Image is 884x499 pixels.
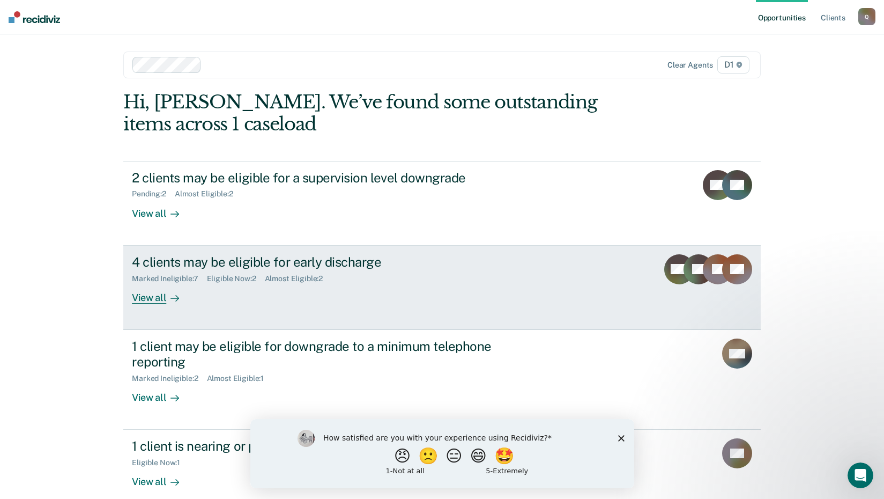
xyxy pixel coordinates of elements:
div: Clear agents [667,61,713,70]
div: View all [132,283,192,304]
button: Q [858,8,875,25]
div: View all [132,467,192,488]
div: Hi, [PERSON_NAME]. We’ve found some outstanding items across 1 caseload [123,91,633,135]
div: 1 client is nearing or past their full-term release date [132,438,508,454]
div: View all [132,199,192,219]
div: Pending : 2 [132,189,175,199]
div: Eligible Now : 1 [132,458,189,467]
div: Marked Ineligible : 7 [132,274,206,283]
div: Almost Eligible : 2 [175,189,242,199]
a: 4 clients may be eligible for early dischargeMarked Ineligible:7Eligible Now:2Almost Eligible:2Vi... [123,246,761,330]
div: 1 client may be eligible for downgrade to a minimum telephone reporting [132,339,508,370]
a: 1 client may be eligible for downgrade to a minimum telephone reportingMarked Ineligible:2Almost ... [123,330,761,430]
div: 4 clients may be eligible for early discharge [132,254,508,270]
div: Marked Ineligible : 2 [132,374,206,383]
span: D1 [717,56,749,74]
iframe: Survey by Kim from Recidiviz [250,419,634,488]
div: 2 clients may be eligible for a supervision level downgrade [132,170,508,186]
a: 2 clients may be eligible for a supervision level downgradePending:2Almost Eligible:2View all [123,161,761,246]
div: Almost Eligible : 2 [265,274,332,283]
div: Eligible Now : 2 [207,274,265,283]
div: View all [132,383,192,403]
iframe: Intercom live chat [848,463,873,488]
div: Almost Eligible : 1 [207,374,273,383]
img: Recidiviz [9,11,60,23]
